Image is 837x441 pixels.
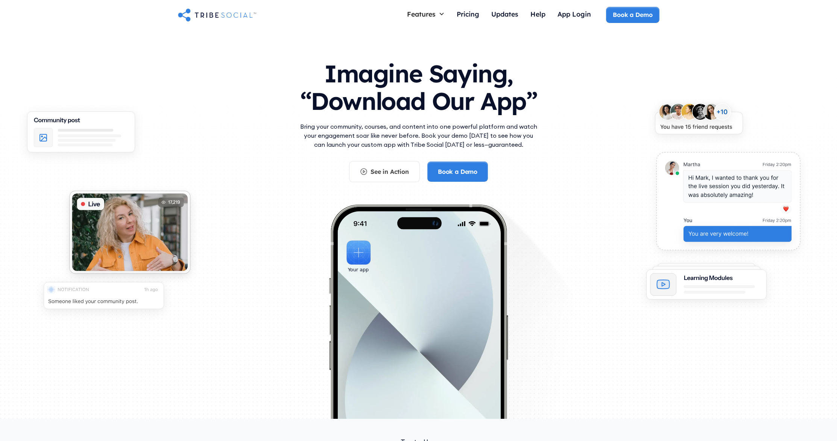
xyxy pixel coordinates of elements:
a: Pricing [451,7,485,23]
div: See in Action [371,167,409,176]
div: Your app [348,266,369,274]
img: An illustration of Learning Modules [636,257,777,312]
img: An illustration of New friends requests [644,96,753,148]
a: home [178,7,256,22]
div: App Login [557,10,591,18]
a: Help [524,7,551,23]
a: App Login [551,7,597,23]
img: An illustration of Live video [59,183,201,287]
h1: Imagine Saying, “Download Our App” [298,52,539,119]
a: Updates [485,7,524,23]
a: See in Action [349,161,420,182]
div: Help [530,10,545,18]
div: Updates [491,10,518,18]
a: Book a Demo [606,7,659,23]
a: Book a Demo [427,161,488,182]
div: Features [407,10,436,18]
p: Bring your community, courses, and content into one powerful platform and watch your engagement s... [298,122,539,149]
img: An illustration of push notification [33,275,174,322]
img: An illustration of Community Feed [17,104,145,165]
img: An illustration of chat [644,144,812,265]
div: Pricing [457,10,479,18]
div: Features [401,7,451,21]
